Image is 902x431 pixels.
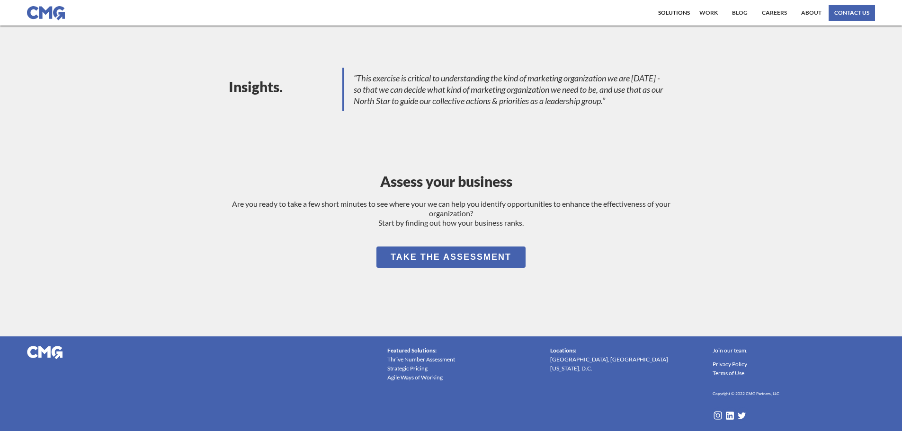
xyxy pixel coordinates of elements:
a: Careers [759,5,789,21]
h6: Copyright © 2022 CMG Partners, LLC [713,389,779,398]
div: Contact us [834,10,869,16]
div: Featured Solutions: [387,346,437,355]
h1: Assess your business [229,173,674,190]
a: Join our team. [713,346,748,355]
a: work [697,5,720,21]
a: [GEOGRAPHIC_DATA], [GEOGRAPHIC_DATA] [550,355,668,364]
div: “This exercise is critical to understanding the kind of marketing organization we are [DATE] - so... [342,68,674,111]
img: LinkedIn icon in white [725,411,735,421]
a: Terms of Use [713,369,744,378]
a: [US_STATE], D.C. [550,364,592,373]
h1: Insights. [229,78,292,95]
a: Privacy Policy [713,360,747,369]
a: BLOG [730,5,750,21]
a: Take the Assessment [376,246,526,268]
a: Strategic Pricing [387,364,428,373]
img: CMG logo in white [27,346,63,359]
a: Agile Ways of Working [387,373,443,382]
div: Solutions [658,10,690,16]
img: twitter icon in white [737,411,747,421]
a: Thrive Number Assessment [387,355,455,364]
a: About [799,5,824,21]
p: Are you ready to take a few short minutes to see where your we can help you identify opportunitie... [229,199,674,228]
img: instagram icon in white [713,410,723,421]
div: Locations: [550,346,576,355]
